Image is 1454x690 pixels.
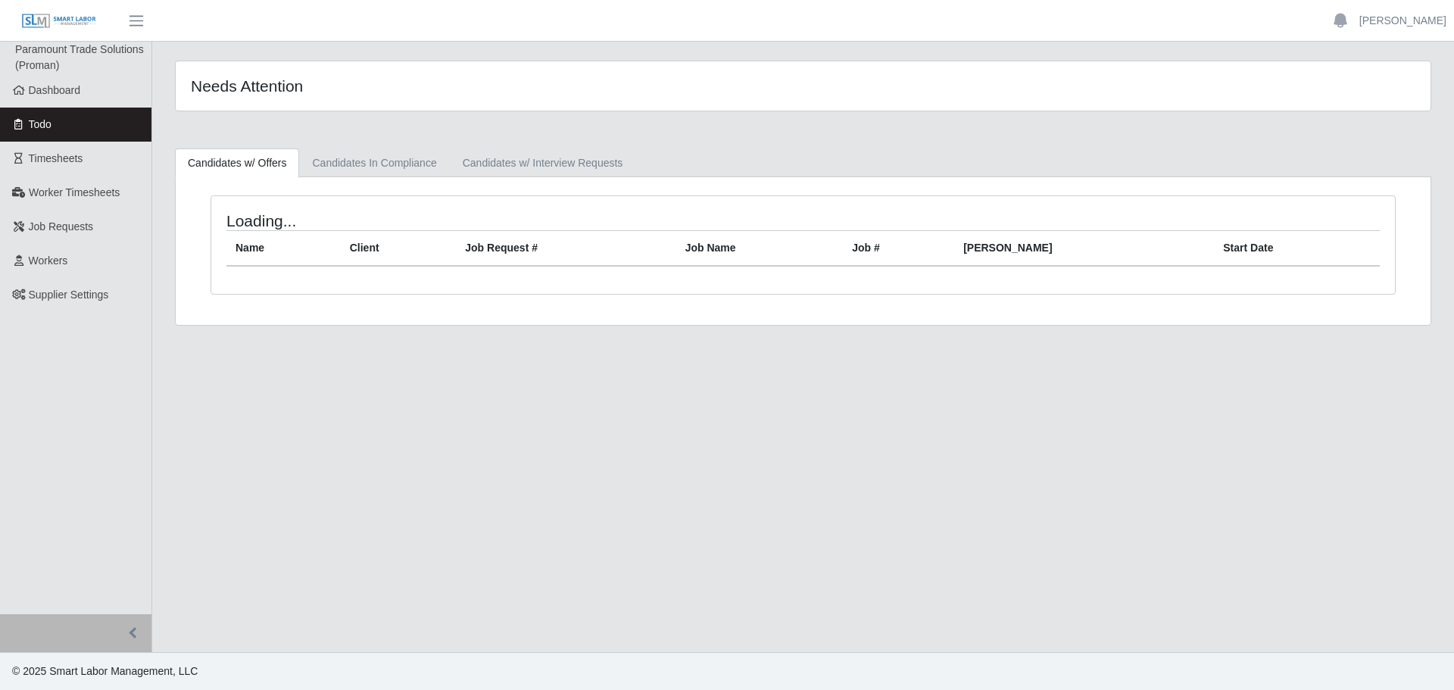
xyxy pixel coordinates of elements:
a: Candidates w/ Interview Requests [450,148,636,178]
th: Job Request # [456,231,676,267]
th: Job # [843,231,954,267]
th: [PERSON_NAME] [954,231,1214,267]
span: © 2025 Smart Labor Management, LLC [12,665,198,677]
a: Candidates w/ Offers [175,148,299,178]
span: Workers [29,254,68,267]
span: Worker Timesheets [29,186,120,198]
th: Name [226,231,341,267]
a: Candidates In Compliance [299,148,449,178]
span: Paramount Trade Solutions (Proman) [15,43,144,71]
img: SLM Logo [21,13,97,30]
span: Dashboard [29,84,81,96]
h4: Needs Attention [191,76,688,95]
span: Todo [29,118,51,130]
span: Supplier Settings [29,289,109,301]
th: Job Name [676,231,844,267]
span: Job Requests [29,220,94,233]
th: Client [341,231,457,267]
span: Timesheets [29,152,83,164]
th: Start Date [1214,231,1380,267]
h4: Loading... [226,211,694,230]
a: [PERSON_NAME] [1359,13,1446,29]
